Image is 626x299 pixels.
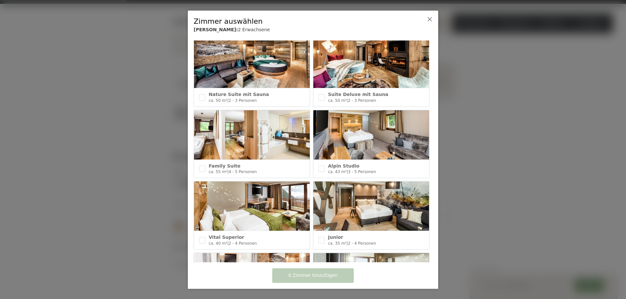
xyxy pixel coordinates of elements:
img: Vital Superior [194,182,310,231]
div: Zimmer auswählen [194,16,412,26]
span: | [227,170,229,174]
span: ca. 55 m² [209,170,227,174]
span: | [347,170,348,174]
span: ca. 40 m² [209,241,227,245]
span: 2 Erwachsene [238,27,270,32]
span: Family Suite [209,163,240,168]
span: Junior [328,235,343,240]
span: ca. 43 m² [328,170,347,174]
span: ca. 50 m² [328,98,347,102]
span: 2 - 4 Personen [229,241,257,245]
span: Nature Suite mit Sauna [209,92,269,97]
span: 4 - 5 Personen [229,170,257,174]
span: | [347,241,348,245]
span: | [347,98,348,102]
span: ca. 50 m² [209,98,227,102]
img: Alpin Studio [313,110,429,159]
span: | [227,98,229,102]
span: 3 - 5 Personen [348,170,376,174]
img: Junior [313,182,429,231]
img: Family Suite [194,110,310,159]
span: 2 - 3 Personen [229,98,257,102]
span: Alpin Studio [328,163,359,168]
span: 2 - 4 Personen [348,241,376,245]
b: [PERSON_NAME]: [194,27,238,32]
span: ca. 35 m² [328,241,347,245]
img: Nature Suite mit Sauna [194,39,310,88]
span: Vital Superior [209,235,244,240]
img: Suite Deluxe mit Sauna [313,39,429,88]
span: 2 - 3 Personen [348,98,376,102]
span: Suite Deluxe mit Sauna [328,92,388,97]
span: | [227,241,229,245]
